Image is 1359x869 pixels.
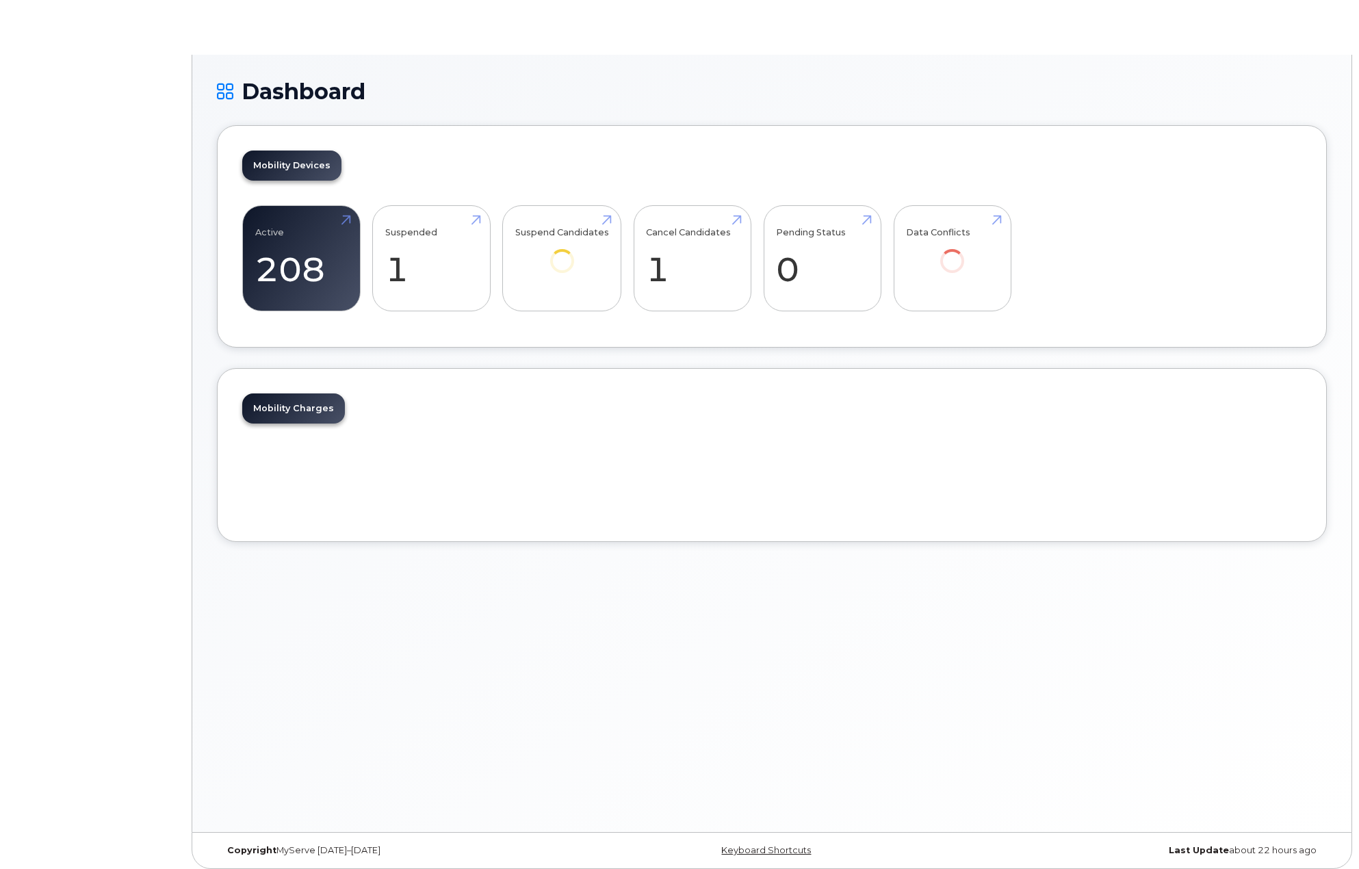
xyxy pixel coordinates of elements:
[255,213,348,304] a: Active 208
[906,213,998,292] a: Data Conflicts
[242,393,345,424] a: Mobility Charges
[217,845,587,856] div: MyServe [DATE]–[DATE]
[385,213,478,304] a: Suspended 1
[957,845,1327,856] div: about 22 hours ago
[227,845,276,855] strong: Copyright
[242,151,341,181] a: Mobility Devices
[515,213,609,292] a: Suspend Candidates
[217,79,1327,103] h1: Dashboard
[1169,845,1229,855] strong: Last Update
[776,213,868,304] a: Pending Status 0
[646,213,738,304] a: Cancel Candidates 1
[721,845,811,855] a: Keyboard Shortcuts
